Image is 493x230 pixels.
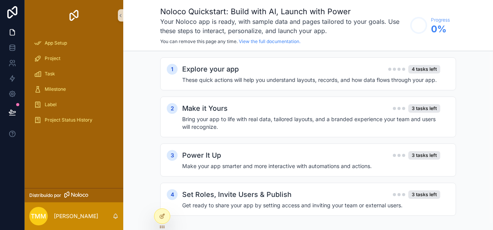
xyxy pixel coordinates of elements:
[29,98,119,112] a: Label
[29,36,119,50] a: App Setup
[160,38,238,44] span: You can remove this page any time.
[45,40,67,46] span: App Setup
[29,82,119,96] a: Milestone
[45,86,66,92] span: Milestone
[45,71,55,77] span: Task
[29,192,61,198] font: Distribuído por
[29,52,119,65] a: Project
[31,212,46,221] span: TMM
[45,117,92,123] span: Project Status History
[29,113,119,127] a: Project Status History
[160,17,406,35] h3: Your Noloco app is ready, with sample data and pages tailored to your goals. Use these steps to i...
[45,102,57,108] span: Label
[431,23,450,35] span: 0 %
[29,67,119,81] a: Task
[239,38,300,44] a: View the full documentation.
[25,31,123,137] div: conteúdo rolável
[68,9,80,22] img: Logotipo do aplicativo
[160,6,406,17] h1: Noloco Quickstart: Build with AI, Launch with Power
[431,17,450,23] span: Progress
[45,55,60,62] span: Project
[54,212,98,220] p: [PERSON_NAME]
[25,188,123,202] a: Distribuído por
